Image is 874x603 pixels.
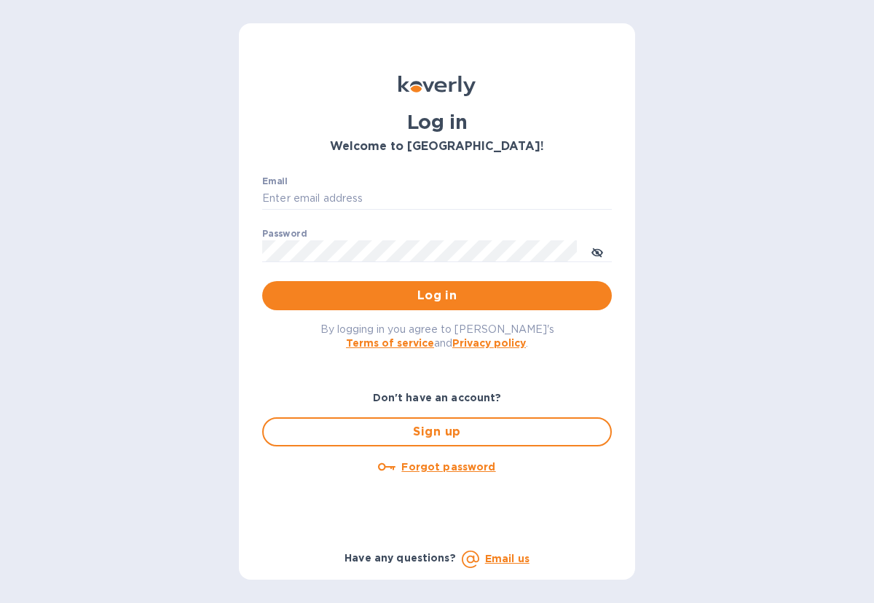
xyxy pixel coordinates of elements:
span: By logging in you agree to [PERSON_NAME]'s and . [320,323,554,349]
b: Have any questions? [345,552,456,564]
button: Log in [262,281,612,310]
span: Sign up [275,423,599,441]
a: Privacy policy [452,337,526,349]
b: Don't have an account? [373,392,502,403]
button: Sign up [262,417,612,446]
h1: Log in [262,111,612,134]
h3: Welcome to [GEOGRAPHIC_DATA]! [262,140,612,154]
img: Koverly [398,76,476,96]
label: Email [262,178,288,186]
a: Email us [485,553,529,564]
input: Enter email address [262,188,612,210]
button: toggle password visibility [583,237,612,266]
a: Terms of service [346,337,434,349]
span: Log in [274,287,600,304]
u: Forgot password [401,461,495,473]
label: Password [262,230,307,239]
